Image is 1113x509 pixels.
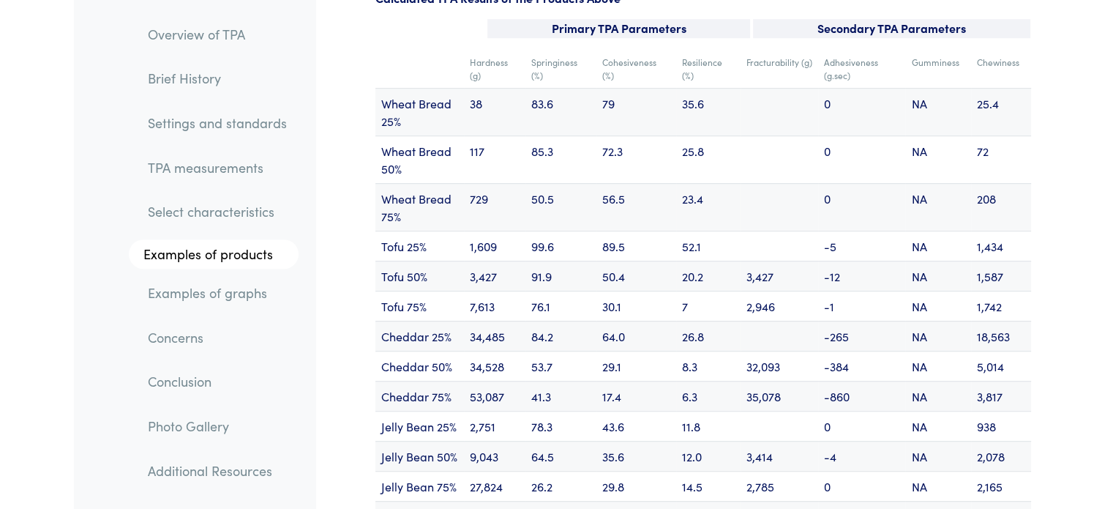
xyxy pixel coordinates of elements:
td: 9,043 [464,441,525,471]
td: Adhesiveness (g.sec) [818,50,905,89]
a: Brief History [136,62,299,96]
td: 208 [971,183,1031,231]
td: 0 [818,411,905,441]
td: Jelly Bean 75% [375,471,464,501]
td: -265 [818,321,905,351]
td: 29.8 [596,471,676,501]
td: 2,078 [971,441,1031,471]
a: Examples of graphs [136,276,299,310]
td: 64.0 [596,321,676,351]
td: Fracturability (g) [741,50,818,89]
td: NA [905,291,970,321]
td: 729 [464,183,525,231]
td: Hardness (g) [464,50,525,89]
td: 1,742 [971,291,1031,321]
a: Concerns [136,321,299,354]
td: NA [905,471,970,501]
td: 938 [971,411,1031,441]
td: 3,427 [464,261,525,291]
td: NA [905,231,970,261]
td: 6.3 [676,381,741,411]
td: NA [905,321,970,351]
td: 41.3 [525,381,596,411]
td: 91.9 [525,261,596,291]
td: 17.4 [596,381,676,411]
td: Cohesiveness (%) [596,50,676,89]
td: Jelly Bean 50% [375,441,464,471]
td: 2,751 [464,411,525,441]
td: 3,427 [741,261,818,291]
p: Secondary TPA Parameters [753,19,1030,38]
td: NA [905,261,970,291]
td: 50.5 [525,183,596,231]
a: Conclusion [136,365,299,399]
p: Primary TPA Parameters [487,19,750,38]
td: Tofu 50% [375,261,464,291]
td: Gumminess [905,50,970,89]
td: 0 [818,183,905,231]
td: -5 [818,231,905,261]
td: 27,824 [464,471,525,501]
td: 89.5 [596,231,676,261]
td: 84.2 [525,321,596,351]
td: 64.5 [525,441,596,471]
td: 0 [818,88,905,135]
td: NA [905,381,970,411]
a: Examples of products [129,240,299,270]
td: 78.3 [525,411,596,441]
td: 99.6 [525,231,596,261]
td: 5,014 [971,351,1031,381]
td: Tofu 75% [375,291,464,321]
td: 8.3 [676,351,741,381]
td: 20.2 [676,261,741,291]
td: -12 [818,261,905,291]
td: 7,613 [464,291,525,321]
td: NA [905,441,970,471]
td: 53,087 [464,381,525,411]
td: 0 [818,471,905,501]
td: 117 [464,135,525,183]
td: 2,165 [971,471,1031,501]
td: 1,434 [971,231,1031,261]
td: NA [905,411,970,441]
td: Chewiness [971,50,1031,89]
td: -860 [818,381,905,411]
td: 85.3 [525,135,596,183]
td: 7 [676,291,741,321]
td: 76.1 [525,291,596,321]
td: -1 [818,291,905,321]
td: 79 [596,88,676,135]
td: 52.1 [676,231,741,261]
td: Tofu 25% [375,231,464,261]
td: 25.8 [676,135,741,183]
a: Settings and standards [136,106,299,140]
td: 1,609 [464,231,525,261]
td: Springiness (%) [525,50,596,89]
td: 56.5 [596,183,676,231]
td: 26.8 [676,321,741,351]
td: 35.6 [596,441,676,471]
td: 29.1 [596,351,676,381]
td: NA [905,135,970,183]
td: 43.6 [596,411,676,441]
td: 0 [818,135,905,183]
td: Wheat Bread 75% [375,183,464,231]
td: 32,093 [741,351,818,381]
td: Resilience (%) [676,50,741,89]
td: 30.1 [596,291,676,321]
td: 3,817 [971,381,1031,411]
td: 12.0 [676,441,741,471]
td: 14.5 [676,471,741,501]
a: Photo Gallery [136,409,299,443]
td: NA [905,351,970,381]
td: 34,485 [464,321,525,351]
td: 72.3 [596,135,676,183]
td: 2,946 [741,291,818,321]
td: Cheddar 50% [375,351,464,381]
a: Select characteristics [136,196,299,229]
td: 35,078 [741,381,818,411]
td: Cheddar 75% [375,381,464,411]
td: -384 [818,351,905,381]
a: Overview of TPA [136,18,299,51]
td: 1,587 [971,261,1031,291]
